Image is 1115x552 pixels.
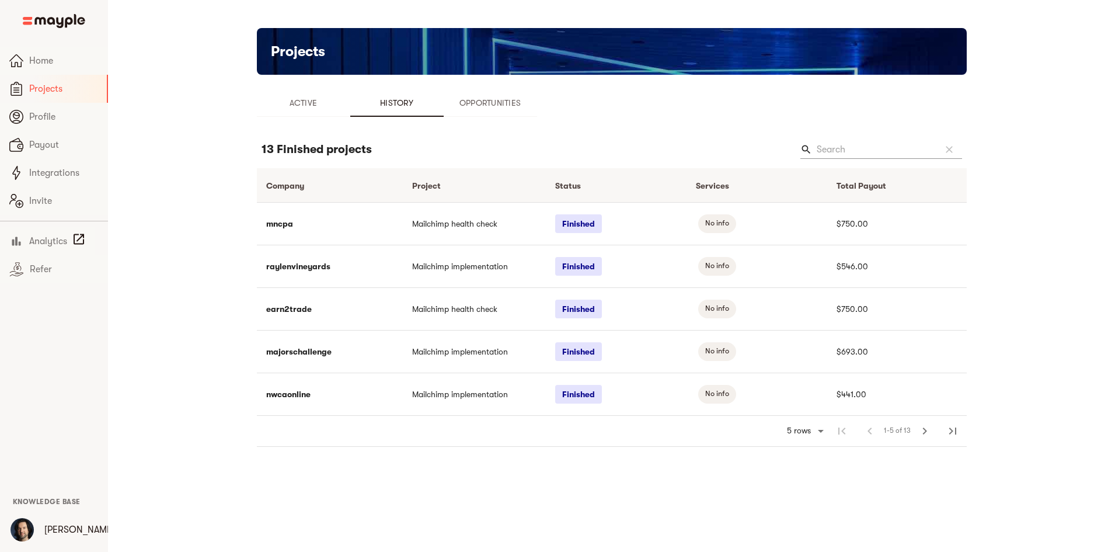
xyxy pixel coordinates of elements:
[555,257,602,276] p: Finished
[696,179,744,193] span: Services
[11,518,34,541] img: nwAUT8knQkqiWAtPzpMc
[856,417,884,445] span: Previous Page
[30,262,99,276] span: Refer
[257,245,403,287] td: raylenvineyards
[451,96,530,110] span: Opportunities
[29,54,99,68] span: Home
[29,194,99,208] span: Invite
[403,202,546,245] td: Mailchimp health check
[403,245,546,287] td: Mailchimp implementation
[262,140,372,159] h6: 13 Finished projects
[266,179,304,193] div: Company
[946,424,960,438] span: last_page
[800,144,812,155] span: Search
[837,179,901,193] span: Total Payout
[884,425,911,437] span: 1-5 of 13
[29,110,99,124] span: Profile
[698,388,736,400] span: No info
[555,214,602,233] p: Finished
[817,140,932,159] input: Search
[827,373,967,415] td: $441.00
[555,300,602,318] p: Finished
[827,245,967,287] td: $546.00
[403,373,546,415] td: Mailchimp implementation
[29,82,97,96] span: Projects
[257,202,403,245] td: mncpa
[4,511,41,548] button: User Menu
[412,179,456,193] span: Project
[827,287,967,330] td: $750.00
[918,424,932,438] span: chevron_right
[555,342,602,361] p: Finished
[837,179,886,193] div: Total Payout
[696,179,729,193] div: Services
[257,373,403,415] td: nwcaonline
[911,417,939,445] span: Next Page
[555,179,596,193] span: Status
[29,138,99,152] span: Payout
[827,202,967,245] td: $750.00
[779,422,828,440] div: 5 rows
[44,523,115,537] p: [PERSON_NAME]
[555,385,602,404] p: Finished
[698,261,736,272] span: No info
[257,330,403,373] td: majorschallenge
[784,426,814,436] div: 5 rows
[555,179,581,193] div: Status
[266,179,319,193] span: Company
[13,498,81,506] span: Knowledge Base
[264,96,343,110] span: Active
[29,234,67,248] span: Analytics
[412,179,441,193] div: Project
[828,417,856,445] span: First Page
[698,218,736,229] span: No info
[698,303,736,314] span: No info
[271,42,325,61] h5: Projects
[257,287,403,330] td: earn2trade
[13,497,81,506] a: Knowledge Base
[827,330,967,373] td: $693.00
[403,330,546,373] td: Mailchimp implementation
[357,96,437,110] span: History
[403,287,546,330] td: Mailchimp health check
[29,166,99,180] span: Integrations
[698,346,736,357] span: No info
[23,14,85,28] img: Main logo
[939,417,967,445] span: Last Page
